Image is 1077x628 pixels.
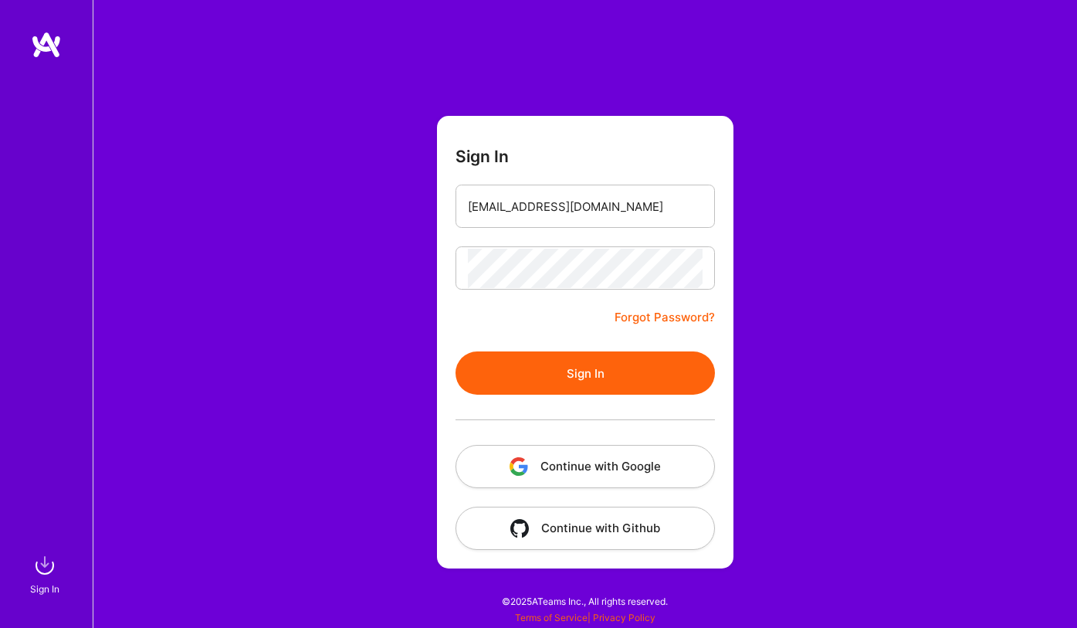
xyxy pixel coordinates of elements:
[593,612,655,623] a: Privacy Policy
[456,507,715,550] button: Continue with Github
[515,612,655,623] span: |
[468,187,703,226] input: Email...
[31,31,62,59] img: logo
[456,445,715,488] button: Continue with Google
[29,550,60,581] img: sign in
[30,581,59,597] div: Sign In
[456,147,509,166] h3: Sign In
[93,582,1077,620] div: © 2025 ATeams Inc., All rights reserved.
[456,351,715,395] button: Sign In
[615,308,715,327] a: Forgot Password?
[515,612,588,623] a: Terms of Service
[510,457,528,476] img: icon
[32,550,60,597] a: sign inSign In
[510,519,529,538] img: icon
